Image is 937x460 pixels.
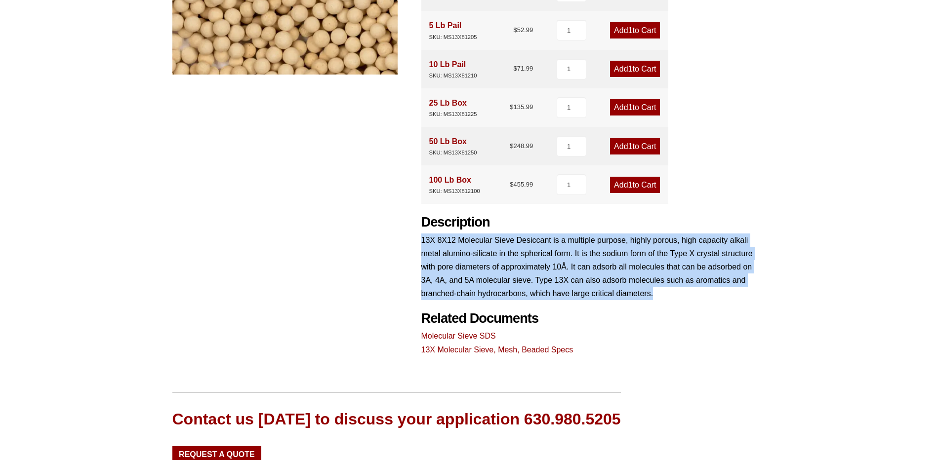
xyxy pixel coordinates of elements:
[610,22,660,38] a: Add1to Cart
[421,214,765,230] h2: Description
[429,148,477,157] div: SKU: MS13X81250
[429,71,477,80] div: SKU: MS13X81210
[429,58,477,80] div: 10 Lb Pail
[510,103,513,111] span: $
[510,181,533,188] bdi: 455.99
[628,103,633,112] span: 1
[510,181,513,188] span: $
[513,65,533,72] bdi: 71.99
[513,65,517,72] span: $
[610,177,660,193] a: Add1to Cart
[628,181,633,189] span: 1
[628,65,633,73] span: 1
[610,99,660,115] a: Add1to Cart
[429,187,480,196] div: SKU: MS13X812100
[429,19,477,41] div: 5 Lb Pail
[510,142,513,150] span: $
[510,103,533,111] bdi: 135.99
[429,96,477,119] div: 25 Lb Box
[429,173,480,196] div: 100 Lb Box
[179,451,255,459] span: Request a Quote
[429,33,477,42] div: SKU: MS13X81205
[429,110,477,119] div: SKU: MS13X81225
[610,138,660,154] a: Add1to Cart
[429,135,477,157] div: 50 Lb Box
[513,26,533,34] bdi: 52.99
[628,26,633,35] span: 1
[421,332,496,340] a: Molecular Sieve SDS
[421,233,765,301] p: 13X 8X12 Molecular Sieve Desiccant is a multiple purpose, highly porous, high capacity alkali met...
[421,345,573,354] a: 13X Molecular Sieve, Mesh, Beaded Specs
[628,142,633,151] span: 1
[510,142,533,150] bdi: 248.99
[172,408,621,430] div: Contact us [DATE] to discuss your application 630.980.5205
[513,26,517,34] span: $
[610,61,660,77] a: Add1to Cart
